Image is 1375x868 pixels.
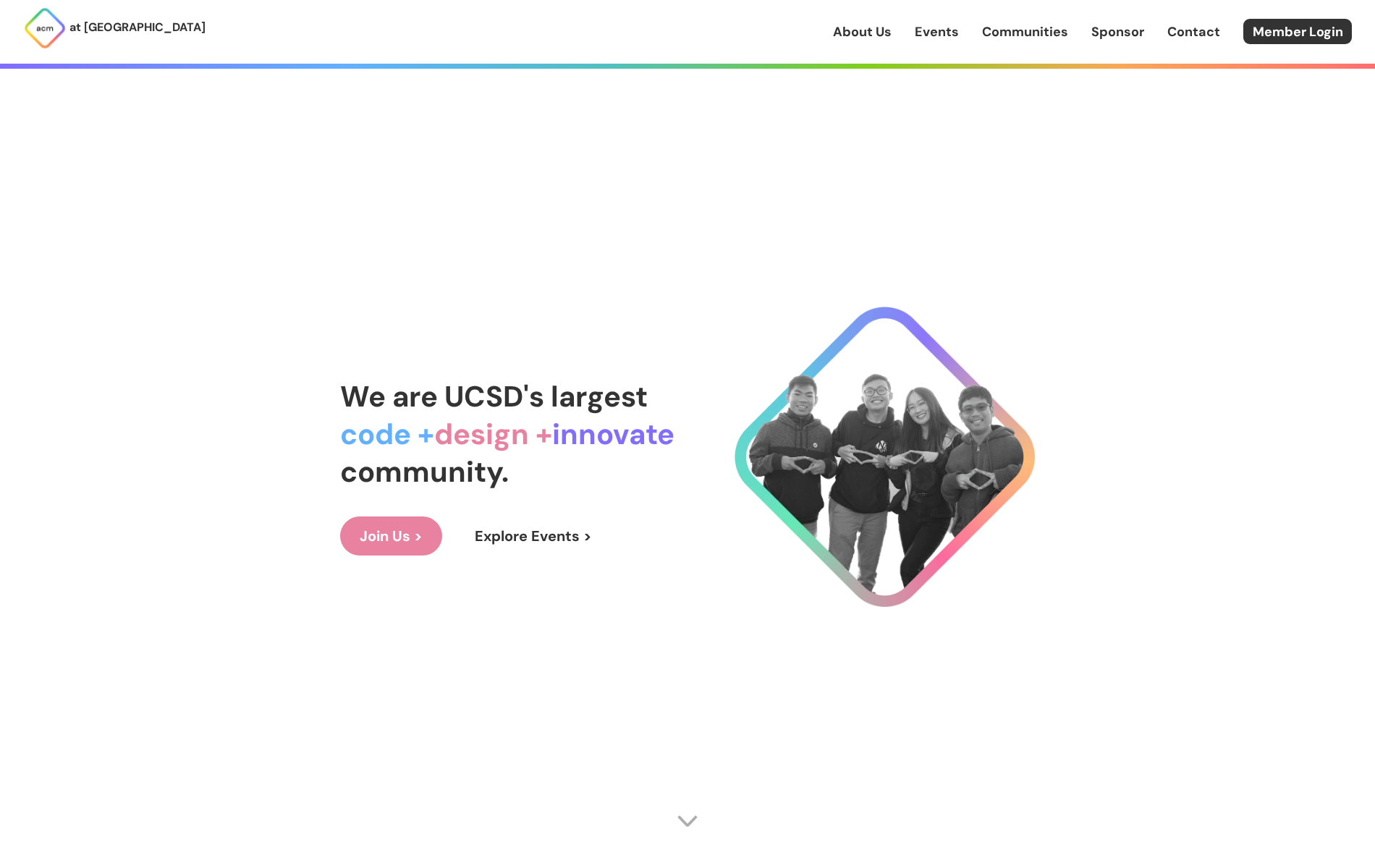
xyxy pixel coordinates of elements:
a: Contact [1167,22,1220,41]
img: Scroll Arrow [677,810,698,832]
a: Sponsor [1091,22,1144,41]
a: Communities [982,22,1068,41]
a: Explore Events > [455,516,612,556]
a: Member Login [1243,19,1352,44]
p: at [GEOGRAPHIC_DATA] [69,18,206,37]
span: design + [434,415,552,453]
span: innovate [552,415,674,453]
img: Cool Logo [735,307,1035,607]
a: Join Us > [340,516,442,556]
a: at [GEOGRAPHIC_DATA] [23,7,206,50]
a: About Us [833,22,892,41]
span: We are UCSD's largest [340,378,648,415]
a: Events [915,22,959,41]
span: code + [340,415,434,453]
span: community. [340,453,509,490]
img: ACM Logo [23,7,67,50]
